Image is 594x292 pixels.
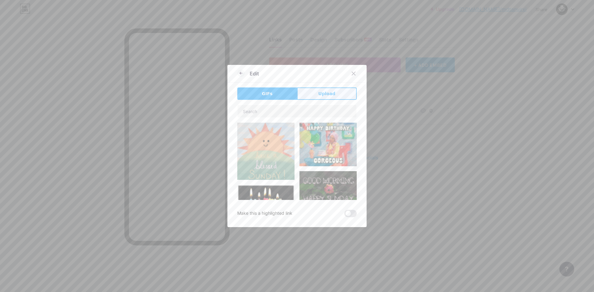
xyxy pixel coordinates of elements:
button: GIFs [237,87,297,100]
button: Upload [297,87,357,100]
span: Upload [318,91,335,97]
span: GIFs [262,91,273,97]
img: Gihpy [299,123,357,166]
div: Make this a highlighted link [237,210,292,217]
div: Edit [250,70,259,77]
img: Gihpy [299,171,357,208]
img: Gihpy [237,123,295,180]
input: Search [238,105,356,117]
img: Gihpy [237,185,295,226]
